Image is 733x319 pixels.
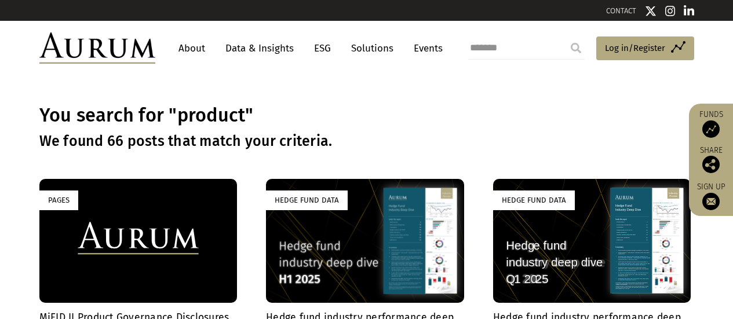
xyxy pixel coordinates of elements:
[308,38,337,59] a: ESG
[695,182,727,210] a: Sign up
[39,32,155,64] img: Aurum
[173,38,211,59] a: About
[596,36,694,61] a: Log in/Register
[702,120,720,138] img: Access Funds
[493,190,575,210] div: Hedge Fund Data
[665,5,676,17] img: Instagram icon
[39,133,694,150] h3: We found 66 posts that match your criteria.
[606,6,636,15] a: CONTACT
[408,38,443,59] a: Events
[266,190,348,210] div: Hedge Fund Data
[684,5,694,17] img: Linkedin icon
[564,36,588,60] input: Submit
[645,5,657,17] img: Twitter icon
[220,38,300,59] a: Data & Insights
[695,146,727,173] div: Share
[695,109,727,138] a: Funds
[702,193,720,210] img: Sign up to our newsletter
[605,41,665,55] span: Log in/Register
[702,156,720,173] img: Share this post
[345,38,399,59] a: Solutions
[39,190,78,210] div: Pages
[39,104,694,127] h1: You search for "product"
